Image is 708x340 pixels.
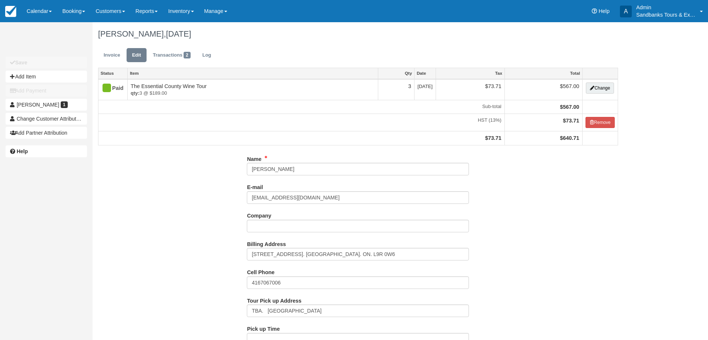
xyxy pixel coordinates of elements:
[6,127,87,139] button: Add Partner Attribution
[131,90,140,96] strong: qty
[147,48,196,63] a: Transactions2
[247,266,274,276] label: Cell Phone
[247,209,271,220] label: Company
[598,8,610,14] span: Help
[436,79,504,100] td: $73.71
[436,68,504,78] a: Tax
[128,68,378,78] a: Item
[378,79,415,100] td: 3
[184,52,191,58] span: 2
[6,145,87,157] a: Help
[6,113,87,125] button: Change Customer Attribution
[585,117,615,128] button: Remove
[560,104,579,110] strong: $567.00
[504,79,582,100] td: $567.00
[247,323,280,333] label: Pick up Time
[131,90,375,97] em: 3 @ $189.00
[127,48,147,63] a: Edit
[378,68,414,78] a: Qty
[197,48,217,63] a: Log
[6,99,87,111] a: [PERSON_NAME] 1
[592,9,597,14] i: Help
[98,30,618,38] h1: [PERSON_NAME],
[247,294,301,305] label: Tour Pick up Address
[17,102,59,108] span: [PERSON_NAME]
[247,153,261,163] label: Name
[415,68,436,78] a: Date
[636,11,695,18] p: Sandbanks Tours & Experiences
[101,117,501,124] em: HST (13%)
[5,6,16,17] img: checkfront-main-nav-mini-logo.png
[101,103,501,110] em: Sub-total
[98,48,126,63] a: Invoice
[620,6,632,17] div: A
[128,79,378,100] td: The Essential County Wine Tour
[560,135,579,141] strong: $640.71
[98,68,127,78] a: Status
[505,68,582,78] a: Total
[101,83,118,94] div: Paid
[485,135,501,141] strong: $73.71
[6,71,87,83] button: Add Item
[636,4,695,11] p: Admin
[17,116,83,122] span: Change Customer Attribution
[586,83,614,94] button: Change
[247,181,263,191] label: E-mail
[563,118,579,124] strong: $73.71
[6,85,87,97] button: Add Payment
[17,148,28,154] b: Help
[61,101,68,108] span: 1
[166,29,191,38] span: [DATE]
[15,60,27,65] b: Save
[6,57,87,68] button: Save
[417,84,433,89] span: [DATE]
[247,238,286,248] label: Billing Address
